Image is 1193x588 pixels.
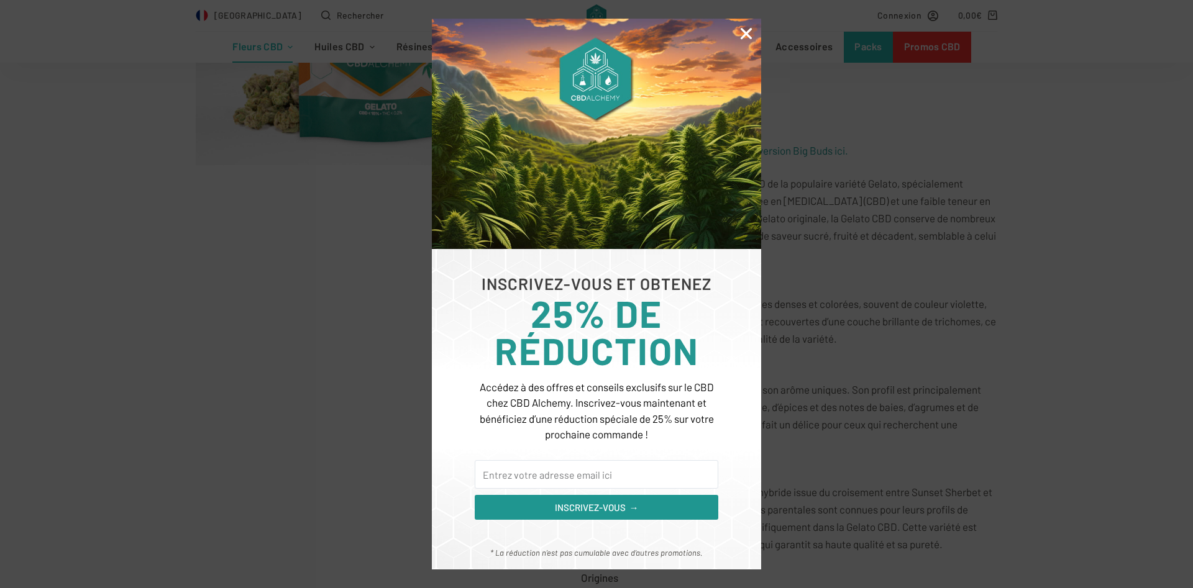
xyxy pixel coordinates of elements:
p: Accédez à des offres et conseils exclusifs sur le CBD chez CBD Alchemy. Inscrivez-vous maintenant... [475,379,718,443]
a: Close [738,25,754,42]
h3: 25% DE RÉDUCTION [475,294,718,369]
span: INSCRIVEZ-VOUS → [555,500,639,515]
em: * La réduction n’est pas cumulable avec d’autres promotions. [490,548,703,558]
input: Entrez votre adresse email ici [475,460,718,489]
h6: INSCRIVEZ-VOUS ET OBTENEZ [475,276,718,291]
button: INSCRIVEZ-VOUS → [475,495,718,520]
